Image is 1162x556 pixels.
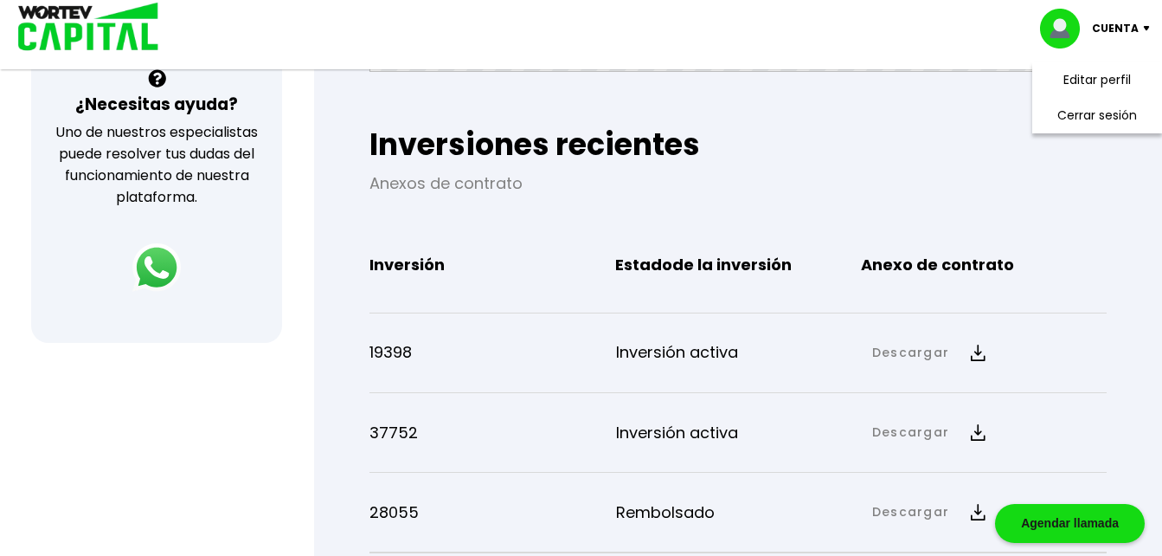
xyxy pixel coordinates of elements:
b: Estado [615,252,792,278]
p: 37752 [369,420,615,446]
a: Descargar [872,503,949,521]
b: de la inversión [672,254,792,275]
p: Rembolsado [616,500,862,526]
h2: Inversiones recientes [369,127,1107,162]
div: Agendar llamada [995,504,1145,543]
b: Inversión [369,252,445,278]
img: descarga [971,504,985,520]
a: Descargar [872,423,949,442]
p: Uno de nuestros especialistas puede resolver tus dudas del funcionamiento de nuestra plataforma. [54,121,260,208]
img: profile-image [1040,9,1092,48]
img: icon-down [1139,26,1162,31]
p: Inversión activa [616,339,862,365]
p: 28055 [369,500,615,526]
button: Descargar [863,334,995,372]
img: logos_whatsapp-icon.242b2217.svg [132,243,181,292]
p: Inversión activa [616,420,862,446]
p: Cuenta [1092,16,1139,42]
h3: ¿Necesitas ayuda? [75,92,238,117]
img: descarga [971,345,985,361]
b: Anexo de contrato [861,252,1014,278]
img: descarga [971,424,985,441]
a: Descargar [872,344,949,362]
a: Anexos de contrato [369,172,523,194]
a: Editar perfil [1063,71,1131,89]
button: Descargar [863,414,995,451]
button: Descargar [863,494,995,531]
p: 19398 [369,339,615,365]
